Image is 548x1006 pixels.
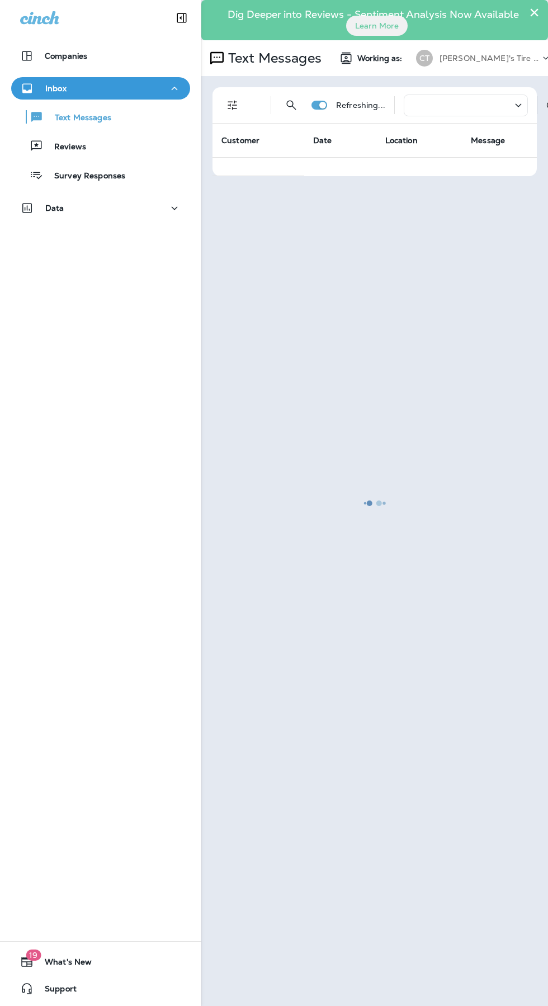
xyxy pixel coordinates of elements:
[11,163,190,187] button: Survey Responses
[11,105,190,129] button: Text Messages
[44,113,111,124] p: Text Messages
[45,204,64,212] p: Data
[11,197,190,219] button: Data
[11,77,190,100] button: Inbox
[11,951,190,973] button: 19What's New
[34,957,92,971] span: What's New
[11,45,190,67] button: Companies
[43,142,86,153] p: Reviews
[45,51,87,60] p: Companies
[45,84,67,93] p: Inbox
[43,171,125,182] p: Survey Responses
[11,977,190,1000] button: Support
[26,950,41,961] span: 19
[34,984,77,998] span: Support
[11,134,190,158] button: Reviews
[166,7,197,29] button: Collapse Sidebar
